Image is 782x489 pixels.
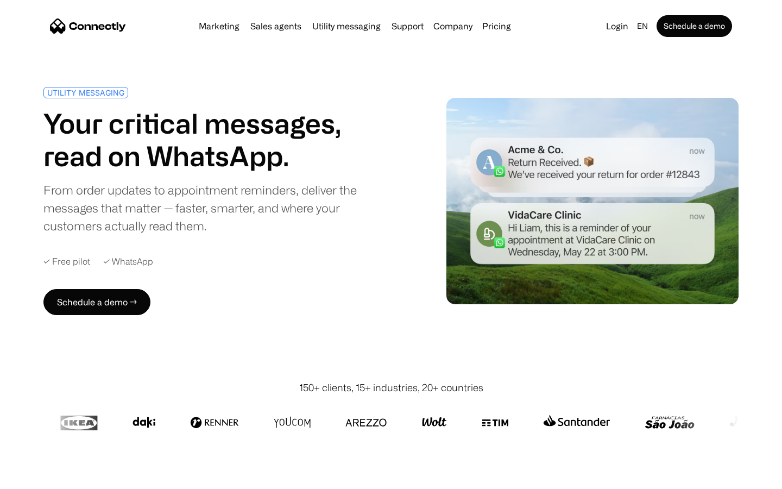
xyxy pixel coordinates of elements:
div: UTILITY MESSAGING [47,89,124,97]
a: Marketing [194,22,244,30]
div: 150+ clients, 15+ industries, 20+ countries [299,380,483,395]
div: en [633,18,654,34]
div: Company [430,18,476,34]
a: Support [387,22,428,30]
a: Schedule a demo [657,15,732,37]
a: Sales agents [246,22,306,30]
a: Schedule a demo → [43,289,150,315]
aside: Language selected: English [11,469,65,485]
div: From order updates to appointment reminders, deliver the messages that matter — faster, smarter, ... [43,181,387,235]
h1: Your critical messages, read on WhatsApp. [43,107,387,172]
div: ✓ WhatsApp [103,256,153,267]
a: home [50,18,126,34]
div: ✓ Free pilot [43,256,90,267]
ul: Language list [22,470,65,485]
div: Company [433,18,472,34]
a: Utility messaging [308,22,385,30]
a: Login [602,18,633,34]
div: en [637,18,648,34]
a: Pricing [478,22,515,30]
